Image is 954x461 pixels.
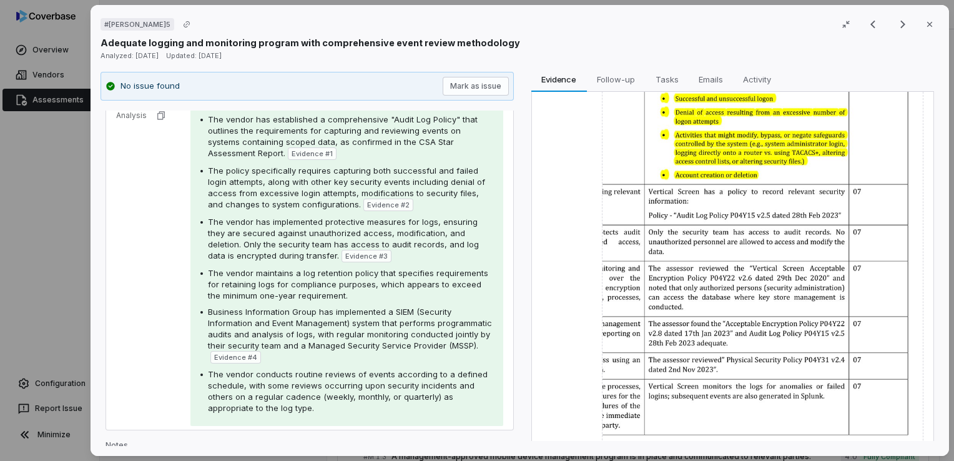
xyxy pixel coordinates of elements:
[106,440,514,455] p: Notes
[890,17,915,32] button: Next result
[592,71,640,87] span: Follow-up
[292,149,333,159] span: Evidence # 1
[208,217,479,260] span: The vendor has implemented protective measures for logs, ensuring they are secured against unauth...
[737,71,775,87] span: Activity
[345,251,388,261] span: Evidence # 3
[693,71,727,87] span: Emails
[116,111,147,121] p: Analysis
[120,80,180,92] p: No issue found
[650,71,683,87] span: Tasks
[104,19,170,29] span: # [PERSON_NAME]5
[208,307,492,350] span: Business Information Group has implemented a SIEM (Security Information and Event Management) sys...
[208,114,478,158] span: The vendor has established a comprehensive "Audit Log Policy" that outlines the requirements for ...
[536,71,581,87] span: Evidence
[101,51,159,60] span: Analyzed: [DATE]
[208,166,485,209] span: The policy specifically requires capturing both successful and failed login attempts, along with ...
[101,36,520,49] p: Adequate logging and monitoring program with comprehensive event review methodology
[166,51,222,60] span: Updated: [DATE]
[175,13,198,36] button: Copy link
[442,77,508,96] button: Mark as issue
[214,352,257,362] span: Evidence # 4
[860,17,885,32] button: Previous result
[208,369,488,413] span: The vendor conducts routine reviews of events according to a defined schedule, with some reviews ...
[208,268,488,300] span: The vendor maintains a log retention policy that specifies requirements for retaining logs for co...
[367,200,410,210] span: Evidence # 2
